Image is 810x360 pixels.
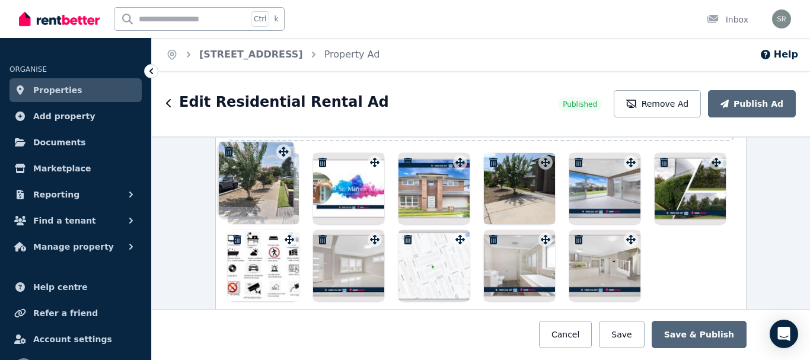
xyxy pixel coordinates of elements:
[9,65,47,74] span: ORGANISE
[9,104,142,128] a: Add property
[9,78,142,102] a: Properties
[9,235,142,259] button: Manage property
[9,183,142,206] button: Reporting
[33,240,114,254] span: Manage property
[9,130,142,154] a: Documents
[33,161,91,176] span: Marketplace
[563,100,597,109] span: Published
[9,327,142,351] a: Account settings
[33,109,95,123] span: Add property
[324,49,380,60] a: Property Ad
[9,209,142,232] button: Find a tenant
[770,320,798,348] div: Open Intercom Messenger
[33,306,98,320] span: Refer a friend
[760,47,798,62] button: Help
[9,301,142,325] a: Refer a friend
[707,14,748,26] div: Inbox
[33,280,88,294] span: Help centre
[251,11,269,27] span: Ctrl
[19,10,100,28] img: RentBetter
[539,321,592,348] button: Cancel
[33,187,79,202] span: Reporting
[199,49,303,60] a: [STREET_ADDRESS]
[9,157,142,180] a: Marketplace
[33,135,86,149] span: Documents
[33,83,82,97] span: Properties
[599,321,644,348] button: Save
[9,275,142,299] a: Help centre
[274,14,278,24] span: k
[614,90,701,117] button: Remove Ad
[179,93,389,111] h1: Edit Residential Rental Ad
[33,214,96,228] span: Find a tenant
[708,90,796,117] button: Publish Ad
[152,38,394,71] nav: Breadcrumb
[772,9,791,28] img: Schekar Raj
[652,321,747,348] button: Save & Publish
[33,332,112,346] span: Account settings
